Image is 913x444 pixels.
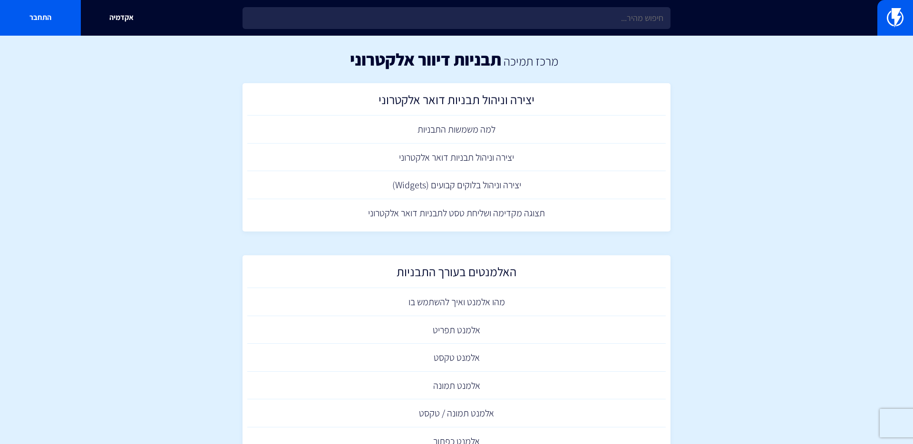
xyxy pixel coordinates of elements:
a: אלמנט תמונה [247,372,666,400]
a: האלמנטים בעורך התבניות [247,260,666,288]
a: מהו אלמנט ואיך להשתמש בו [247,288,666,316]
a: יצירה וניהול תבניות דואר אלקטרוני [247,88,666,116]
a: למה משמשות התבניות [247,116,666,144]
a: אלמנט תפריט [247,316,666,344]
a: מרכז תמיכה [504,53,558,69]
a: יצירה וניהול בלוקים קבועים (Widgets) [247,171,666,199]
h2: האלמנטים בעורך התבניות [252,265,661,283]
h1: תבניות דיוור אלקטרוני [350,50,501,69]
h2: יצירה וניהול תבניות דואר אלקטרוני [252,93,661,111]
input: חיפוש מהיר... [243,7,670,29]
a: אלמנט תמונה / טקסט [247,399,666,427]
a: תצוגה מקדימה ושליחת טסט לתבניות דואר אלקטרוני [247,199,666,227]
a: יצירה וניהול תבניות דואר אלקטרוני [247,144,666,172]
a: אלמנט טקסט [247,344,666,372]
